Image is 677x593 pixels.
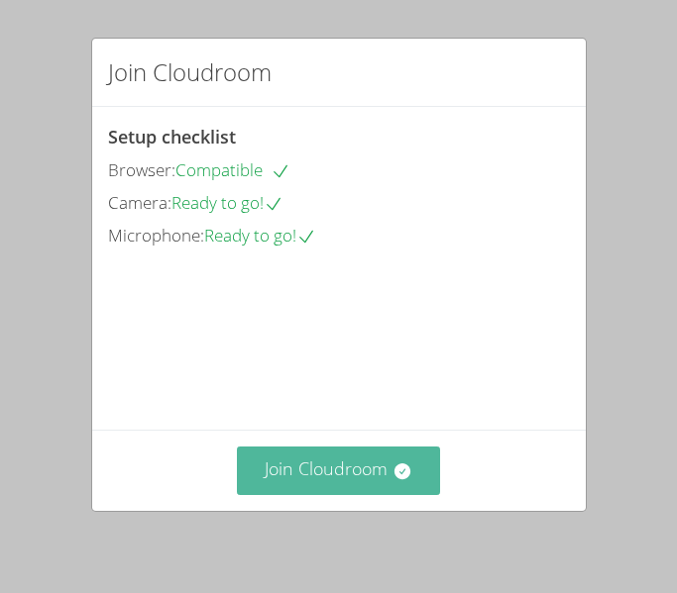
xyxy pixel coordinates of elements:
[108,224,204,247] span: Microphone:
[108,191,171,214] span: Camera:
[108,158,175,181] span: Browser:
[108,54,272,90] h2: Join Cloudroom
[175,158,290,181] span: Compatible
[237,446,440,495] button: Join Cloudroom
[108,125,236,148] span: Setup checklist
[204,224,316,247] span: Ready to go!
[171,191,283,214] span: Ready to go!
